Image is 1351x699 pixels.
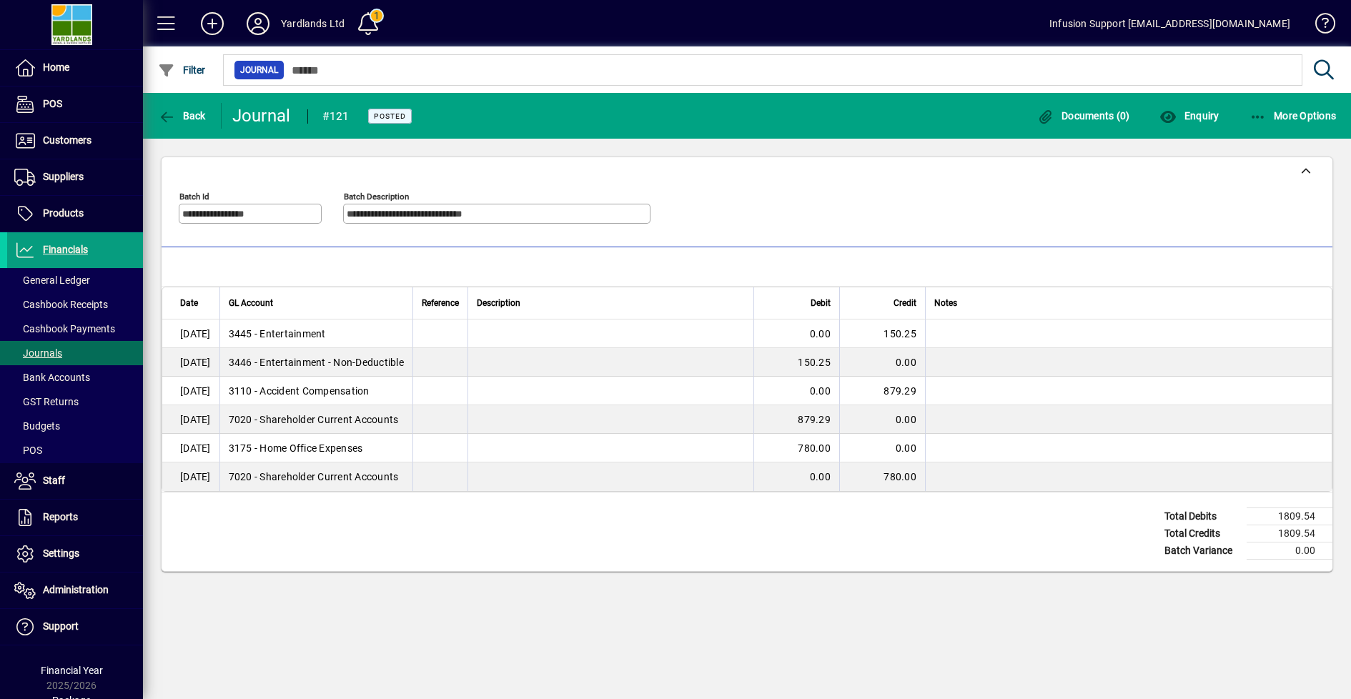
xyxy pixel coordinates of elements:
a: General Ledger [7,268,143,292]
td: 150.25 [839,319,925,348]
span: Posted [374,111,406,121]
td: 879.29 [753,405,839,434]
a: Home [7,50,143,86]
td: 0.00 [839,405,925,434]
div: Journal [232,104,293,127]
span: GST Returns [14,396,79,407]
a: Cashbook Receipts [7,292,143,317]
span: Debit [811,295,831,311]
div: #121 [322,105,350,128]
a: Administration [7,572,143,608]
span: Bank Accounts [14,372,90,383]
span: 3446 - Entertainment - Non-Deductible [229,355,404,370]
span: Staff [43,475,65,486]
span: Budgets [14,420,60,432]
a: Support [7,609,143,645]
td: 0.00 [1247,542,1332,560]
td: 1809.54 [1247,508,1332,525]
span: 7020 - Shareholder Current Accounts [229,470,399,484]
a: POS [7,438,143,462]
td: 1809.54 [1247,525,1332,542]
span: Filter [158,64,206,76]
td: 0.00 [753,319,839,348]
span: Reports [43,511,78,522]
td: Batch Variance [1157,542,1247,560]
span: General Ledger [14,274,90,286]
a: Bank Accounts [7,365,143,390]
td: [DATE] [162,377,219,405]
span: Date [180,295,198,311]
a: Cashbook Payments [7,317,143,341]
button: Filter [154,57,209,83]
a: POS [7,86,143,122]
td: 0.00 [839,348,925,377]
td: [DATE] [162,434,219,462]
a: Knowledge Base [1305,3,1333,49]
mat-label: Batch Id [179,192,209,202]
span: Journal [240,63,278,77]
td: 150.25 [753,348,839,377]
button: Enquiry [1156,103,1222,129]
a: Reports [7,500,143,535]
span: POS [14,445,42,456]
td: Total Credits [1157,525,1247,542]
span: Administration [43,584,109,595]
td: 0.00 [839,434,925,462]
a: Suppliers [7,159,143,195]
span: Credit [894,295,916,311]
td: 0.00 [753,377,839,405]
td: 780.00 [839,462,925,491]
a: Products [7,196,143,232]
td: Total Debits [1157,508,1247,525]
span: More Options [1249,110,1337,122]
a: Settings [7,536,143,572]
td: [DATE] [162,405,219,434]
span: POS [43,98,62,109]
span: Products [43,207,84,219]
button: Documents (0) [1034,103,1134,129]
a: Budgets [7,414,143,438]
span: Customers [43,134,91,146]
td: [DATE] [162,348,219,377]
span: Notes [934,295,957,311]
span: 7020 - Shareholder Current Accounts [229,412,399,427]
span: Financial Year [41,665,103,676]
span: 3175 - Home Office Expenses [229,441,363,455]
app-page-header-button: Back [143,103,222,129]
a: Journals [7,341,143,365]
span: Journals [14,347,62,359]
td: [DATE] [162,462,219,491]
div: Yardlands Ltd [281,12,345,35]
span: Cashbook Receipts [14,299,108,310]
span: Financials [43,244,88,255]
span: Enquiry [1159,110,1219,122]
td: [DATE] [162,319,219,348]
button: Add [189,11,235,36]
span: GL Account [229,295,273,311]
span: Reference [422,295,459,311]
span: 3110 - Accident Compensation [229,384,370,398]
span: 3445 - Entertainment [229,327,326,341]
button: Profile [235,11,281,36]
td: 879.29 [839,377,925,405]
div: Infusion Support [EMAIL_ADDRESS][DOMAIN_NAME] [1049,12,1290,35]
span: Cashbook Payments [14,323,115,334]
span: Home [43,61,69,73]
td: 0.00 [753,462,839,491]
span: Support [43,620,79,632]
span: Settings [43,547,79,559]
span: Documents (0) [1037,110,1130,122]
a: Staff [7,463,143,499]
td: 780.00 [753,434,839,462]
a: GST Returns [7,390,143,414]
a: Customers [7,123,143,159]
button: Back [154,103,209,129]
span: Description [477,295,520,311]
span: Suppliers [43,171,84,182]
span: Back [158,110,206,122]
mat-label: Batch Description [344,192,409,202]
button: More Options [1246,103,1340,129]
